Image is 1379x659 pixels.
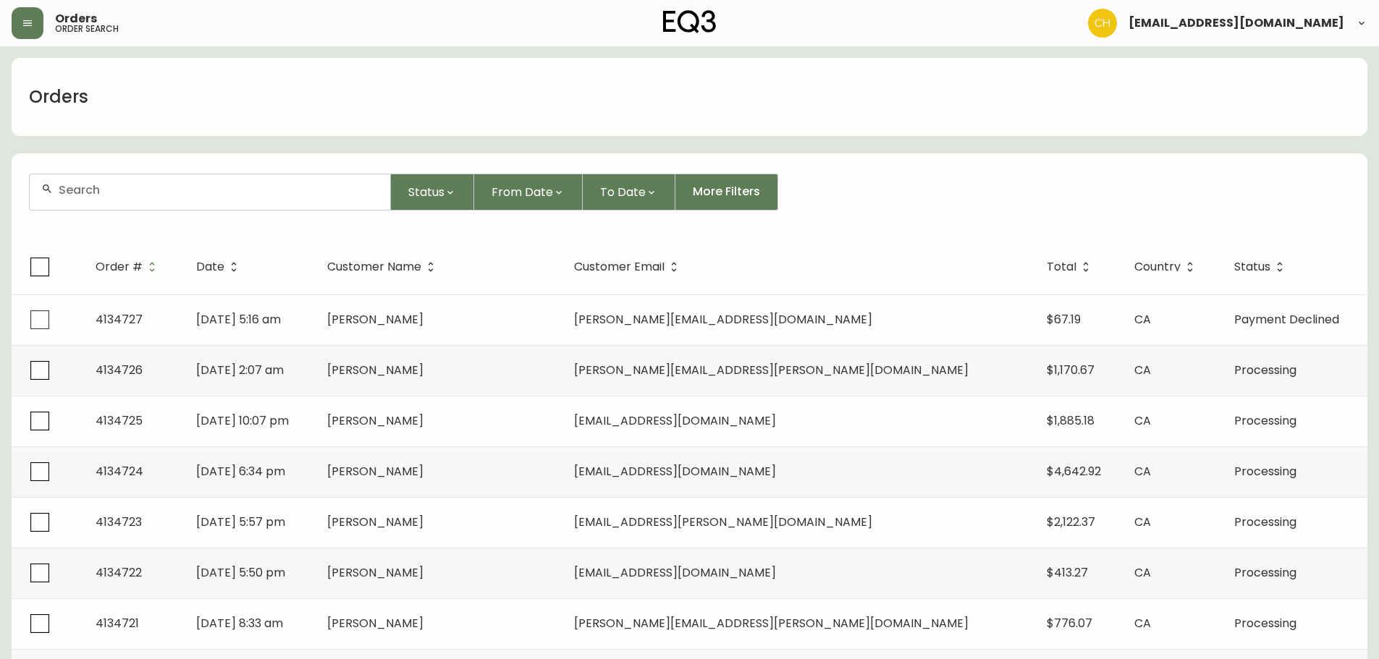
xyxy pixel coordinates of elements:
[96,514,142,530] span: 4134723
[327,615,423,632] span: [PERSON_NAME]
[196,311,281,328] span: [DATE] 5:16 am
[327,412,423,429] span: [PERSON_NAME]
[1047,412,1095,429] span: $1,885.18
[1134,564,1151,581] span: CA
[196,263,224,271] span: Date
[1088,9,1117,38] img: 6288462cea190ebb98a2c2f3c744dd7e
[1047,263,1076,271] span: Total
[1234,263,1270,271] span: Status
[1047,311,1081,328] span: $67.19
[600,183,646,201] span: To Date
[574,514,872,530] span: [EMAIL_ADDRESS][PERSON_NAME][DOMAIN_NAME]
[1234,564,1296,581] span: Processing
[1134,260,1199,273] span: Country
[1234,412,1296,429] span: Processing
[1134,615,1151,632] span: CA
[574,260,683,273] span: Customer Email
[1234,260,1289,273] span: Status
[55,13,97,25] span: Orders
[196,514,285,530] span: [DATE] 5:57 pm
[1234,362,1296,378] span: Processing
[1047,514,1095,530] span: $2,122.37
[474,174,583,211] button: From Date
[408,183,444,201] span: Status
[693,184,760,200] span: More Filters
[1047,463,1101,480] span: $4,642.92
[1047,362,1095,378] span: $1,170.67
[196,412,289,429] span: [DATE] 10:07 pm
[1234,514,1296,530] span: Processing
[96,463,143,480] span: 4134724
[1134,463,1151,480] span: CA
[1047,615,1092,632] span: $776.07
[327,463,423,480] span: [PERSON_NAME]
[29,85,88,109] h1: Orders
[1129,17,1344,29] span: [EMAIL_ADDRESS][DOMAIN_NAME]
[196,260,243,273] span: Date
[1047,564,1088,581] span: $413.27
[196,463,285,480] span: [DATE] 6:34 pm
[96,362,143,378] span: 4134726
[55,25,119,33] h5: order search
[574,412,776,429] span: [EMAIL_ADDRESS][DOMAIN_NAME]
[675,174,778,211] button: More Filters
[59,183,379,197] input: Search
[1134,514,1151,530] span: CA
[391,174,474,211] button: Status
[574,463,776,480] span: [EMAIL_ADDRESS][DOMAIN_NAME]
[1134,311,1151,328] span: CA
[96,615,139,632] span: 4134721
[1134,263,1181,271] span: Country
[96,564,142,581] span: 4134722
[196,564,285,581] span: [DATE] 5:50 pm
[663,10,717,33] img: logo
[1234,311,1339,328] span: Payment Declined
[327,311,423,328] span: [PERSON_NAME]
[1234,463,1296,480] span: Processing
[327,263,421,271] span: Customer Name
[96,260,161,273] span: Order #
[1047,260,1095,273] span: Total
[327,514,423,530] span: [PERSON_NAME]
[583,174,675,211] button: To Date
[327,564,423,581] span: [PERSON_NAME]
[327,362,423,378] span: [PERSON_NAME]
[96,263,143,271] span: Order #
[574,564,776,581] span: [EMAIL_ADDRESS][DOMAIN_NAME]
[574,362,969,378] span: [PERSON_NAME][EMAIL_ADDRESS][PERSON_NAME][DOMAIN_NAME]
[96,311,143,328] span: 4134727
[574,615,969,632] span: [PERSON_NAME][EMAIL_ADDRESS][PERSON_NAME][DOMAIN_NAME]
[327,260,440,273] span: Customer Name
[1234,615,1296,632] span: Processing
[574,311,872,328] span: [PERSON_NAME][EMAIL_ADDRESS][DOMAIN_NAME]
[574,263,665,271] span: Customer Email
[96,412,143,429] span: 4134725
[196,362,284,378] span: [DATE] 2:07 am
[492,183,553,201] span: From Date
[1134,412,1151,429] span: CA
[196,615,283,632] span: [DATE] 8:33 am
[1134,362,1151,378] span: CA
